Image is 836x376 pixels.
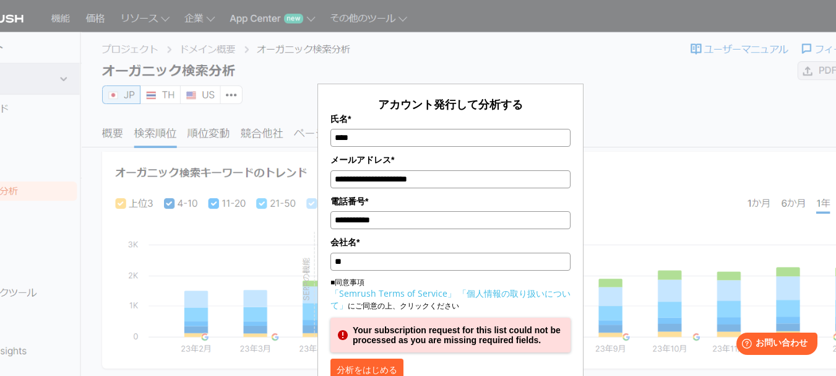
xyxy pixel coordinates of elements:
label: メールアドレス* [330,153,571,167]
p: ■同意事項 にご同意の上、クリックください [330,277,571,312]
div: Your subscription request for this list could not be processed as you are missing required fields. [330,318,571,352]
a: 「個人情報の取り扱いについて」 [330,287,571,311]
label: 電話番号* [330,195,571,208]
iframe: Help widget launcher [726,328,822,362]
a: 「Semrush Terms of Service」 [330,287,456,299]
span: アカウント発行して分析する [378,97,523,111]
